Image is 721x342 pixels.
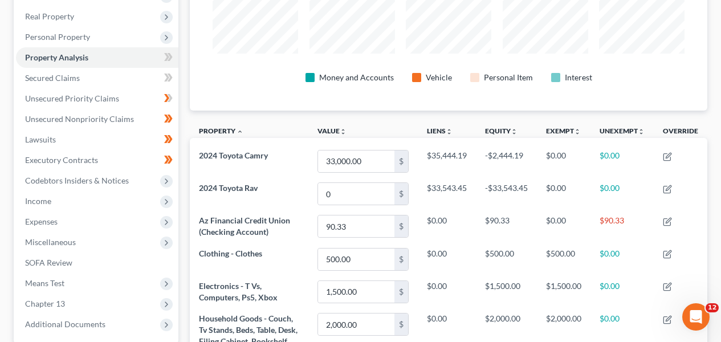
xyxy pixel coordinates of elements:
[25,217,58,226] span: Expenses
[394,150,408,172] div: $
[25,11,74,21] span: Real Property
[318,215,394,237] input: 0.00
[16,88,178,109] a: Unsecured Priority Claims
[16,109,178,129] a: Unsecured Nonpriority Claims
[394,281,408,303] div: $
[237,128,243,135] i: expand_less
[16,47,178,68] a: Property Analysis
[638,128,645,135] i: unfold_more
[319,72,394,83] div: Money and Accounts
[199,281,278,302] span: Electronics - T Vs, Computers, Ps5, Xbox
[199,249,262,258] span: Clothing - Clothes
[317,127,347,135] a: Valueunfold_more
[706,303,719,312] span: 12
[446,128,453,135] i: unfold_more
[318,249,394,270] input: 0.00
[16,129,178,150] a: Lawsuits
[654,120,707,145] th: Override
[600,127,645,135] a: Unexemptunfold_more
[537,178,590,210] td: $0.00
[682,303,710,331] iframe: Intercom live chat
[25,155,98,165] span: Executory Contracts
[426,72,452,83] div: Vehicle
[484,72,533,83] div: Personal Item
[25,278,64,288] span: Means Test
[25,196,51,206] span: Income
[476,210,537,243] td: $90.33
[25,93,119,103] span: Unsecured Priority Claims
[318,150,394,172] input: 0.00
[25,135,56,144] span: Lawsuits
[418,178,476,210] td: $33,543.45
[394,183,408,205] div: $
[318,183,394,205] input: 0.00
[25,73,80,83] span: Secured Claims
[476,178,537,210] td: -$33,543.45
[25,237,76,247] span: Miscellaneous
[476,243,537,275] td: $500.00
[511,128,518,135] i: unfold_more
[427,127,453,135] a: Liensunfold_more
[199,150,268,160] span: 2024 Toyota Camry
[590,275,654,308] td: $0.00
[537,243,590,275] td: $500.00
[199,215,290,237] span: Az Financial Credit Union (Checking Account)
[25,114,134,124] span: Unsecured Nonpriority Claims
[25,32,90,42] span: Personal Property
[476,145,537,177] td: -$2,444.19
[476,275,537,308] td: $1,500.00
[537,275,590,308] td: $1,500.00
[394,249,408,270] div: $
[16,150,178,170] a: Executory Contracts
[340,128,347,135] i: unfold_more
[485,127,518,135] a: Equityunfold_more
[16,68,178,88] a: Secured Claims
[25,258,72,267] span: SOFA Review
[25,176,129,185] span: Codebtors Insiders & Notices
[318,281,394,303] input: 0.00
[546,127,581,135] a: Exemptunfold_more
[25,299,65,308] span: Chapter 13
[394,313,408,335] div: $
[590,178,654,210] td: $0.00
[16,253,178,273] a: SOFA Review
[418,243,476,275] td: $0.00
[590,210,654,243] td: $90.33
[537,145,590,177] td: $0.00
[25,52,88,62] span: Property Analysis
[199,183,258,193] span: 2024 Toyota Rav
[318,313,394,335] input: 0.00
[590,145,654,177] td: $0.00
[418,145,476,177] td: $35,444.19
[590,243,654,275] td: $0.00
[418,275,476,308] td: $0.00
[574,128,581,135] i: unfold_more
[25,319,105,329] span: Additional Documents
[537,210,590,243] td: $0.00
[394,215,408,237] div: $
[199,127,243,135] a: Property expand_less
[565,72,592,83] div: Interest
[418,210,476,243] td: $0.00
